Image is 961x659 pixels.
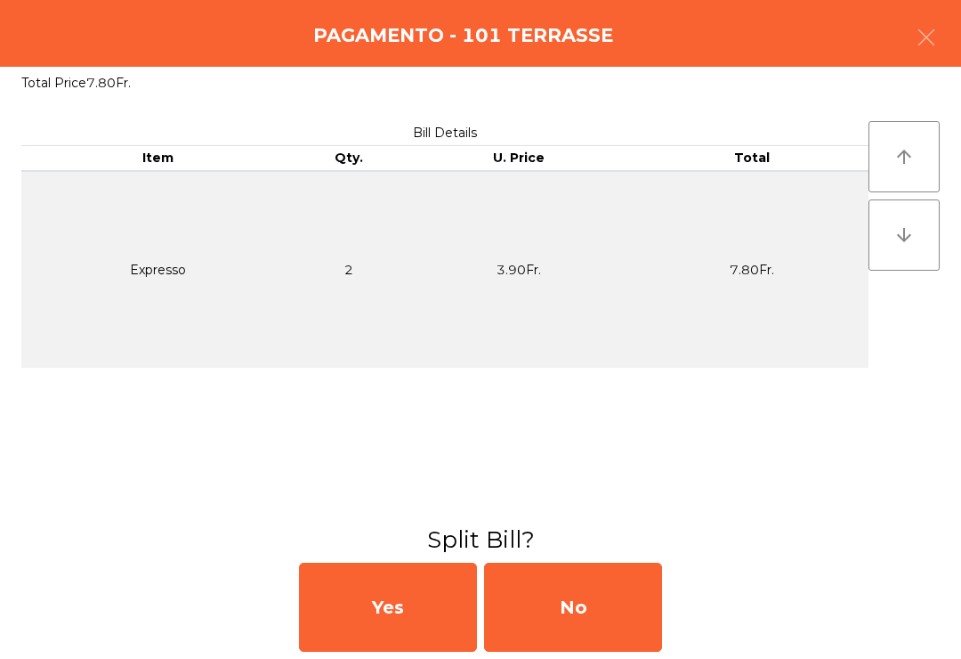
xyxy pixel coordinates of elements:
td: 7.80Fr. [635,171,868,368]
td: 3.90Fr. [402,171,635,368]
span: Bill Details [413,125,477,141]
div: Yes [299,563,477,652]
th: Item [21,146,295,171]
button: arrow_upward [868,121,940,192]
button: arrow_downward [868,199,940,271]
th: Qty. [295,146,402,171]
h4: Pagamento - 101 TERRASSE [313,22,613,49]
h3: Split Bill? [13,524,948,556]
td: 2 [295,171,402,368]
th: U. Price [402,146,635,171]
span: Total Price [21,75,86,91]
i: arrow_upward [893,146,915,167]
i: arrow_downward [893,224,915,246]
span: 7.80Fr. [86,75,131,91]
div: No [484,563,662,652]
td: Expresso [21,171,295,368]
th: Total [635,146,868,171]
